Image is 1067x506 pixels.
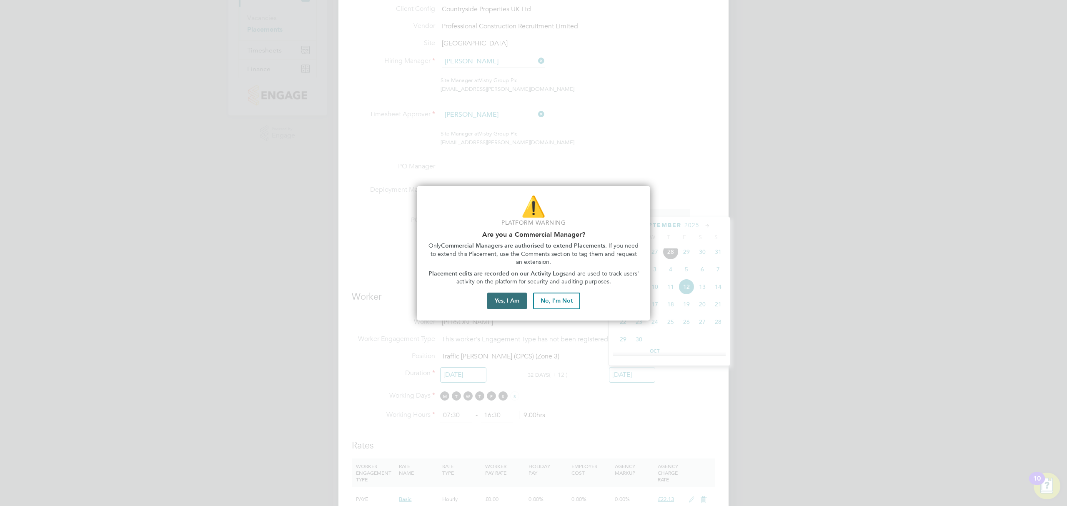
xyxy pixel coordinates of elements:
[427,230,640,238] h2: Are you a Commercial Manager?
[441,242,605,249] strong: Commercial Managers are authorised to extend Placements
[428,270,566,277] strong: Placement edits are recorded on our Activity Logs
[431,242,641,266] span: . If you need to extend this Placement, use the Comments section to tag them and request an exten...
[428,242,441,249] span: Only
[427,219,640,227] p: Platform Warning
[456,270,641,286] span: and are used to track users' activity on the platform for security and auditing purposes.
[533,293,580,309] button: No, I'm Not
[417,186,650,321] div: Are you part of the Commercial Team?
[427,193,640,220] p: ⚠️
[487,293,527,309] button: Yes, I Am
